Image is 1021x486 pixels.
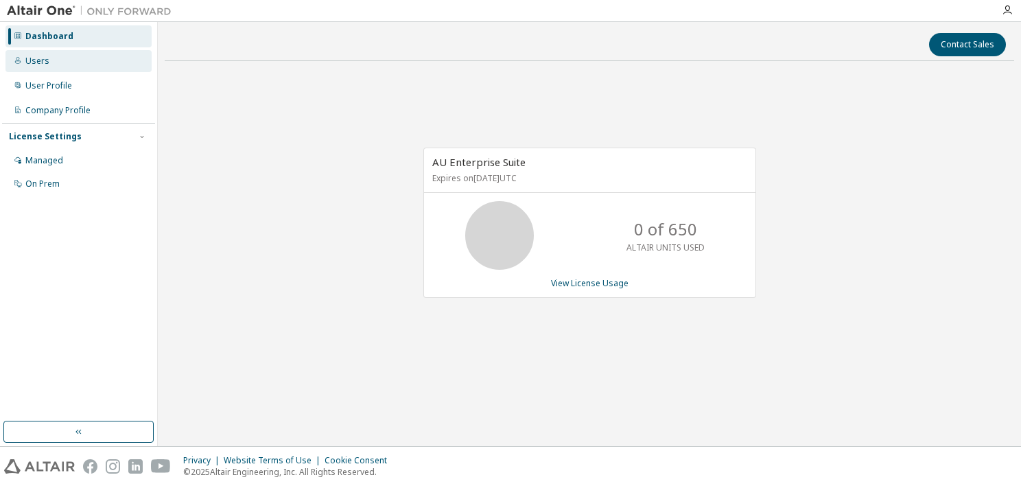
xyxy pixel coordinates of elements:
[151,459,171,474] img: youtube.svg
[634,218,697,241] p: 0 of 650
[929,33,1006,56] button: Contact Sales
[25,155,63,166] div: Managed
[106,459,120,474] img: instagram.svg
[25,178,60,189] div: On Prem
[551,277,629,289] a: View License Usage
[9,131,82,142] div: License Settings
[25,80,72,91] div: User Profile
[325,455,395,466] div: Cookie Consent
[224,455,325,466] div: Website Terms of Use
[626,242,705,253] p: ALTAIR UNITS USED
[83,459,97,474] img: facebook.svg
[4,459,75,474] img: altair_logo.svg
[432,155,526,169] span: AU Enterprise Suite
[183,455,224,466] div: Privacy
[7,4,178,18] img: Altair One
[128,459,143,474] img: linkedin.svg
[25,56,49,67] div: Users
[183,466,395,478] p: © 2025 Altair Engineering, Inc. All Rights Reserved.
[432,172,744,184] p: Expires on [DATE] UTC
[25,105,91,116] div: Company Profile
[25,31,73,42] div: Dashboard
